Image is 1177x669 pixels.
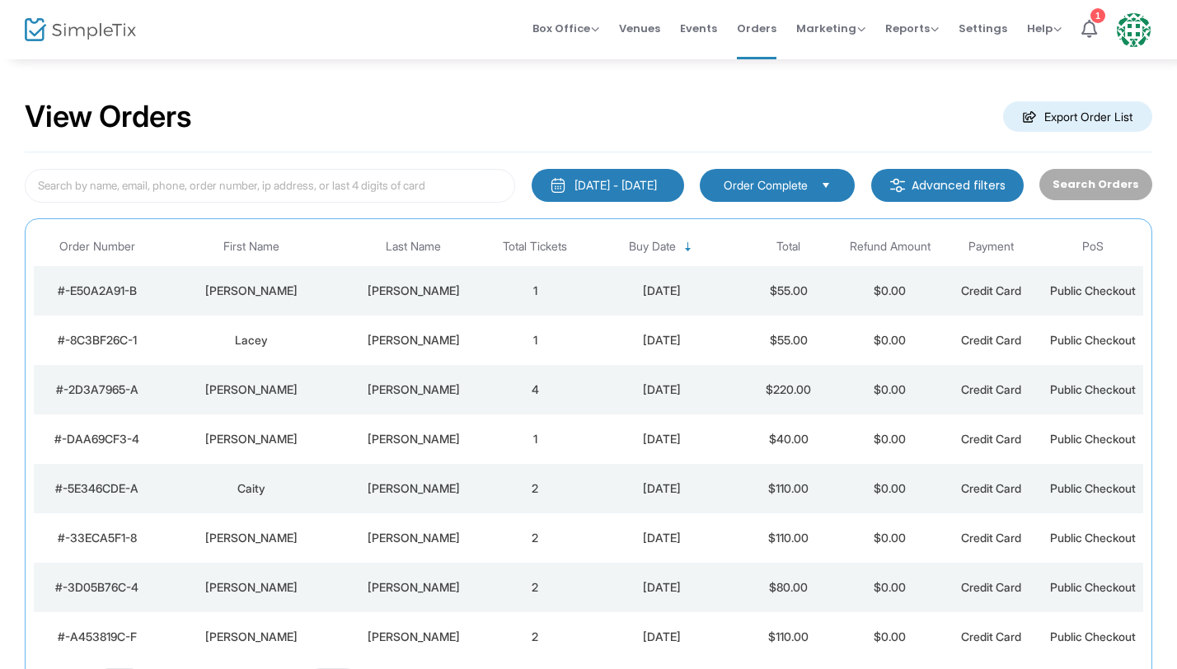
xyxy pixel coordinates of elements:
[961,432,1021,446] span: Credit Card
[738,464,839,513] td: $110.00
[59,240,135,254] span: Order Number
[532,21,599,36] span: Box Office
[839,227,940,266] th: Refund Amount
[961,283,1021,297] span: Credit Card
[629,240,676,254] span: Buy Date
[961,629,1021,643] span: Credit Card
[347,480,481,497] div: Kerr
[38,431,157,447] div: #-DAA69CF3-4
[961,481,1021,495] span: Credit Card
[738,365,839,414] td: $220.00
[165,579,339,596] div: Kate
[485,612,586,662] td: 2
[485,563,586,612] td: 2
[485,464,586,513] td: 2
[1050,432,1136,446] span: Public Checkout
[590,431,734,447] div: 8/24/2025
[1050,580,1136,594] span: Public Checkout
[737,7,776,49] span: Orders
[485,414,586,464] td: 1
[347,629,481,645] div: Shoaf
[347,332,481,349] div: Tompkins
[871,169,1024,202] m-button: Advanced filters
[25,169,515,203] input: Search by name, email, phone, order number, ip address, or last 4 digits of card
[165,332,339,349] div: Lacey
[1082,240,1104,254] span: PoS
[738,227,839,266] th: Total
[590,530,734,546] div: 8/24/2025
[968,240,1014,254] span: Payment
[961,580,1021,594] span: Credit Card
[1050,333,1136,347] span: Public Checkout
[165,480,339,497] div: Caity
[38,332,157,349] div: #-8C3BF26C-1
[38,283,157,299] div: #-E50A2A91-B
[223,240,279,254] span: First Name
[38,579,157,596] div: #-3D05B76C-4
[839,365,940,414] td: $0.00
[574,177,657,194] div: [DATE] - [DATE]
[165,283,339,299] div: Courtney
[590,480,734,497] div: 8/24/2025
[738,266,839,316] td: $55.00
[485,513,586,563] td: 2
[839,612,940,662] td: $0.00
[839,563,940,612] td: $0.00
[839,316,940,365] td: $0.00
[1003,101,1152,132] m-button: Export Order List
[1090,8,1105,23] div: 1
[38,480,157,497] div: #-5E346CDE-A
[590,579,734,596] div: 8/24/2025
[38,381,157,398] div: #-2D3A7965-A
[386,240,441,254] span: Last Name
[839,464,940,513] td: $0.00
[738,513,839,563] td: $110.00
[889,177,906,194] img: filter
[738,612,839,662] td: $110.00
[485,266,586,316] td: 1
[165,629,339,645] div: Whitney
[1027,21,1062,36] span: Help
[961,382,1021,396] span: Credit Card
[796,21,865,36] span: Marketing
[839,266,940,316] td: $0.00
[738,316,839,365] td: $55.00
[165,381,339,398] div: Christopher
[550,177,566,194] img: monthly
[590,283,734,299] div: 8/26/2025
[347,579,481,596] div: Bret
[619,7,660,49] span: Venues
[485,227,586,266] th: Total Tickets
[485,365,586,414] td: 4
[347,283,481,299] div: Johnson
[1050,481,1136,495] span: Public Checkout
[738,563,839,612] td: $80.00
[959,7,1007,49] span: Settings
[347,530,481,546] div: Ward
[590,381,734,398] div: 8/24/2025
[839,414,940,464] td: $0.00
[724,177,808,194] span: Order Complete
[1050,382,1136,396] span: Public Checkout
[682,241,695,254] span: Sortable
[885,21,939,36] span: Reports
[590,332,734,349] div: 8/26/2025
[347,431,481,447] div: Rollins
[347,381,481,398] div: O'Toole
[738,414,839,464] td: $40.00
[34,227,1143,662] div: Data table
[961,333,1021,347] span: Credit Card
[1050,629,1136,643] span: Public Checkout
[38,530,157,546] div: #-33ECA5F1-8
[590,629,734,645] div: 8/24/2025
[680,7,717,49] span: Events
[961,531,1021,545] span: Credit Card
[25,99,192,135] h2: View Orders
[814,176,837,194] button: Select
[165,431,339,447] div: Charles
[1050,531,1136,545] span: Public Checkout
[485,316,586,365] td: 1
[839,513,940,563] td: $0.00
[165,530,339,546] div: Ralph
[1050,283,1136,297] span: Public Checkout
